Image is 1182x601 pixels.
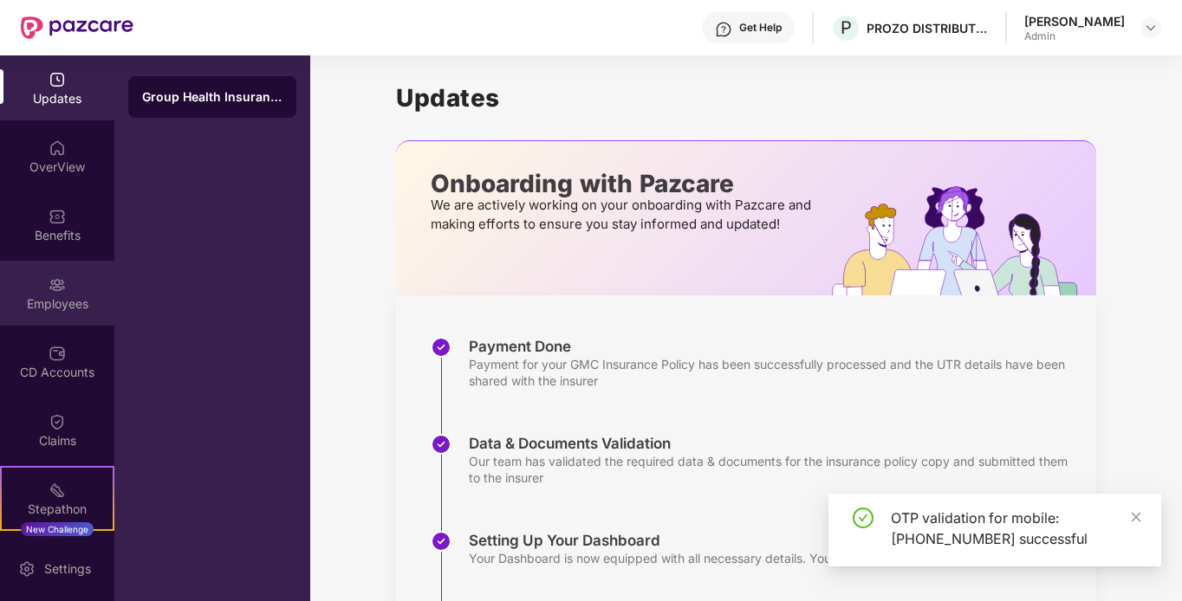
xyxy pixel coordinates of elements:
div: Your Dashboard is now equipped with all necessary details. You can check out the details from [469,550,1032,566]
img: svg+xml;base64,PHN2ZyBpZD0iU3RlcC1Eb25lLTMyeDMyIiB4bWxucz0iaHR0cDovL3d3dy53My5vcmcvMjAwMC9zdmciIH... [431,531,451,552]
p: We are actively working on your onboarding with Pazcare and making efforts to ensure you stay inf... [431,196,816,234]
img: svg+xml;base64,PHN2ZyBpZD0iSGVscC0zMngzMiIgeG1sbnM9Imh0dHA6Ly93d3cudzMub3JnLzIwMDAvc3ZnIiB3aWR0aD... [715,21,732,38]
p: Onboarding with Pazcare [431,176,816,191]
div: Setting Up Your Dashboard [469,531,1032,550]
div: Group Health Insurance [142,88,283,106]
div: [PERSON_NAME] [1024,13,1125,29]
div: OTP validation for mobile: [PHONE_NUMBER] successful [891,507,1140,549]
img: New Pazcare Logo [21,16,133,39]
div: Our team has validated the required data & documents for the insurance policy copy and submitted ... [469,453,1079,486]
div: Stepathon [2,501,113,518]
span: check-circle [853,507,874,528]
img: svg+xml;base64,PHN2ZyBpZD0iRHJvcGRvd24tMzJ4MzIiIHhtbG5zPSJodHRwOi8vd3d3LnczLm9yZy8yMDAwL3N2ZyIgd2... [1144,21,1158,35]
div: Admin [1024,29,1125,43]
img: svg+xml;base64,PHN2ZyBpZD0iQ2xhaW0iIHhtbG5zPSJodHRwOi8vd3d3LnczLm9yZy8yMDAwL3N2ZyIgd2lkdGg9IjIwIi... [49,413,66,430]
div: Payment Done [469,337,1079,356]
div: Settings [39,560,96,578]
div: Data & Documents Validation [469,434,1079,453]
img: svg+xml;base64,PHN2ZyBpZD0iU3RlcC1Eb25lLTMyeDMyIiB4bWxucz0iaHR0cDovL3d3dy53My5vcmcvMjAwMC9zdmciIH... [431,337,451,358]
img: svg+xml;base64,PHN2ZyBpZD0iVXBkYXRlZCIgeG1sbnM9Imh0dHA6Ly93d3cudzMub3JnLzIwMDAvc3ZnIiB3aWR0aD0iMj... [49,71,66,88]
span: close [1130,511,1142,523]
img: svg+xml;base64,PHN2ZyBpZD0iQ0RfQWNjb3VudHMiIGRhdGEtbmFtZT0iQ0QgQWNjb3VudHMiIHhtbG5zPSJodHRwOi8vd3... [49,345,66,362]
div: New Challenge [21,522,94,536]
img: hrOnboarding [832,186,1096,295]
img: svg+xml;base64,PHN2ZyBpZD0iSG9tZSIgeG1sbnM9Imh0dHA6Ly93d3cudzMub3JnLzIwMDAvc3ZnIiB3aWR0aD0iMjAiIG... [49,139,66,157]
img: svg+xml;base64,PHN2ZyBpZD0iU3RlcC1Eb25lLTMyeDMyIiB4bWxucz0iaHR0cDovL3d3dy53My5vcmcvMjAwMC9zdmciIH... [431,434,451,455]
span: P [841,17,852,38]
div: Payment for your GMC Insurance Policy has been successfully processed and the UTR details have be... [469,356,1079,389]
img: svg+xml;base64,PHN2ZyB4bWxucz0iaHR0cDovL3d3dy53My5vcmcvMjAwMC9zdmciIHdpZHRoPSIyMSIgaGVpZ2h0PSIyMC... [49,481,66,499]
img: svg+xml;base64,PHN2ZyBpZD0iU2V0dGluZy0yMHgyMCIgeG1sbnM9Imh0dHA6Ly93d3cudzMub3JnLzIwMDAvc3ZnIiB3aW... [18,560,36,578]
h1: Updates [396,83,1096,113]
div: Get Help [739,21,782,35]
div: PROZO DISTRIBUTION PRIVATE LIMITED [867,20,988,36]
img: svg+xml;base64,PHN2ZyBpZD0iRW1wbG95ZWVzIiB4bWxucz0iaHR0cDovL3d3dy53My5vcmcvMjAwMC9zdmciIHdpZHRoPS... [49,276,66,294]
img: svg+xml;base64,PHN2ZyBpZD0iQmVuZWZpdHMiIHhtbG5zPSJodHRwOi8vd3d3LnczLm9yZy8yMDAwL3N2ZyIgd2lkdGg9Ij... [49,208,66,225]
